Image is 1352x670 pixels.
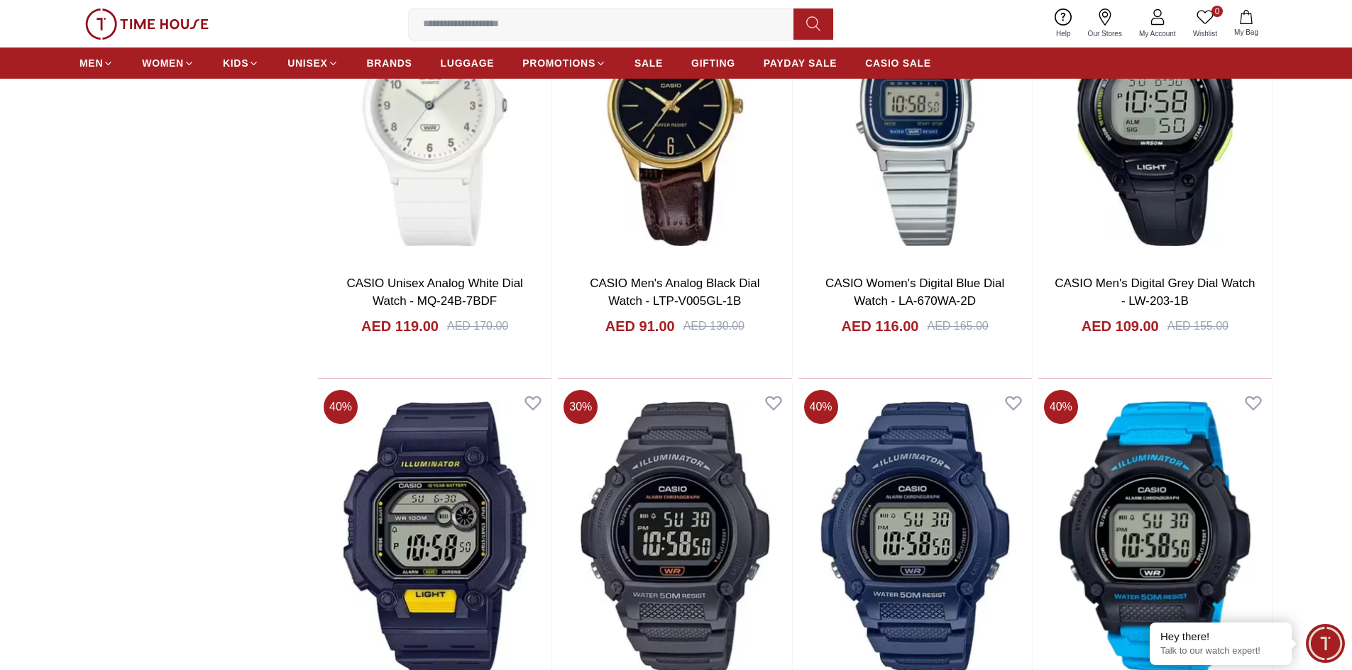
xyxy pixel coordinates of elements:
[764,50,837,76] a: PAYDAY SALE
[764,56,837,70] span: PAYDAY SALE
[441,56,495,70] span: LUGGAGE
[634,50,663,76] a: SALE
[79,56,103,70] span: MEN
[927,318,988,335] div: AED 165.00
[367,50,412,76] a: BRANDS
[1160,645,1281,657] p: Talk to our watch expert!
[1082,316,1159,336] h4: AED 109.00
[564,390,598,424] span: 30 %
[522,50,606,76] a: PROMOTIONS
[324,390,358,424] span: 40 %
[1167,318,1229,335] div: AED 155.00
[634,56,663,70] span: SALE
[79,50,114,76] a: MEN
[1133,28,1182,39] span: My Account
[842,316,919,336] h4: AED 116.00
[1306,624,1345,663] div: Chat Widget
[1187,28,1223,39] span: Wishlist
[1082,28,1128,39] span: Our Stores
[691,50,735,76] a: GIFTING
[522,56,595,70] span: PROMOTIONS
[865,56,931,70] span: CASIO SALE
[142,50,194,76] a: WOMEN
[1048,6,1079,42] a: Help
[287,50,338,76] a: UNISEX
[223,56,248,70] span: KIDS
[691,56,735,70] span: GIFTING
[142,56,184,70] span: WOMEN
[223,50,259,76] a: KIDS
[590,277,759,308] a: CASIO Men's Analog Black Dial Watch - LTP-V005GL-1B
[346,277,523,308] a: CASIO Unisex Analog White Dial Watch - MQ-24B-7BDF
[1226,7,1267,40] button: My Bag
[825,277,1004,308] a: CASIO Women's Digital Blue Dial Watch - LA-670WA-2D
[441,50,495,76] a: LUGGAGE
[287,56,327,70] span: UNISEX
[683,318,744,335] div: AED 130.00
[367,56,412,70] span: BRANDS
[804,390,838,424] span: 40 %
[1055,277,1255,308] a: CASIO Men's Digital Grey Dial Watch - LW-203-1B
[605,316,675,336] h4: AED 91.00
[447,318,508,335] div: AED 170.00
[1044,390,1078,424] span: 40 %
[1050,28,1077,39] span: Help
[85,9,209,40] img: ...
[1079,6,1131,42] a: Our Stores
[1229,27,1264,38] span: My Bag
[1185,6,1226,42] a: 0Wishlist
[865,50,931,76] a: CASIO SALE
[1160,630,1281,644] div: Hey there!
[1211,6,1223,17] span: 0
[361,316,439,336] h4: AED 119.00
